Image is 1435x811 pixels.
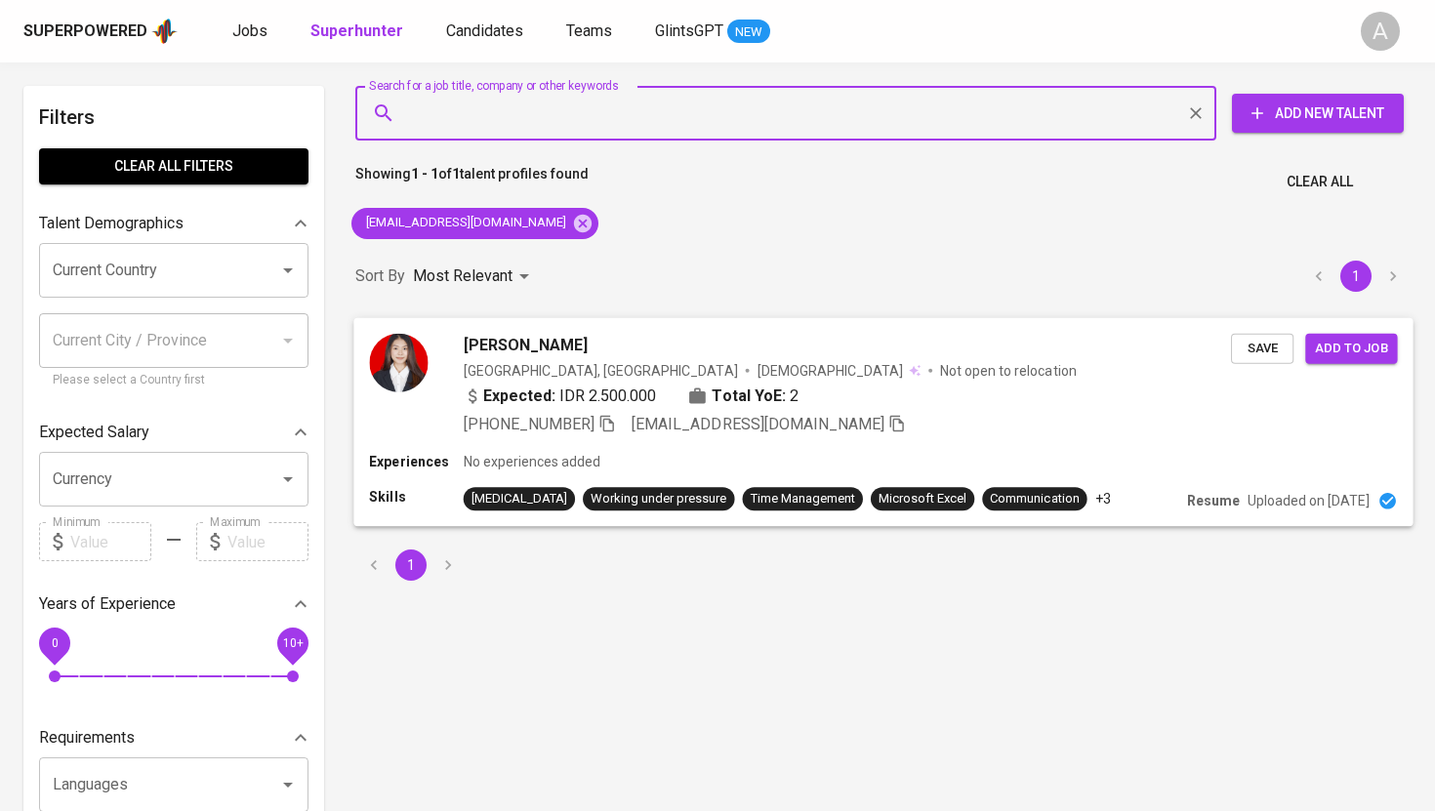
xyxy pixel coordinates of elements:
b: 1 - 1 [411,166,438,182]
div: Talent Demographics [39,204,308,243]
span: Add to job [1315,337,1387,359]
button: Open [274,771,302,798]
button: page 1 [1340,261,1372,292]
a: GlintsGPT NEW [655,20,770,44]
a: Superhunter [310,20,407,44]
input: Value [227,522,308,561]
span: Teams [566,21,612,40]
div: Communication [990,489,1079,507]
nav: pagination navigation [355,549,467,581]
div: [GEOGRAPHIC_DATA], [GEOGRAPHIC_DATA] [464,360,738,380]
p: No experiences added [464,452,600,471]
p: Showing of talent profiles found [355,164,589,200]
div: Superpowered [23,20,147,43]
b: Superhunter [310,21,403,40]
p: +3 [1095,489,1111,508]
span: Jobs [232,21,267,40]
span: Save [1241,337,1284,359]
img: f67fa1260b67493ac48be101cac44057.jpeg [369,333,428,391]
button: Add to job [1305,333,1397,363]
p: Skills [369,487,463,507]
button: page 1 [395,549,427,581]
p: Experiences [369,452,463,471]
button: Clear All filters [39,148,308,184]
p: Years of Experience [39,592,176,616]
p: Talent Demographics [39,212,184,235]
a: Teams [566,20,616,44]
b: 1 [452,166,460,182]
button: Open [274,257,302,284]
p: Requirements [39,726,135,750]
span: Add New Talent [1248,101,1388,126]
div: Microsoft Excel [879,489,966,507]
button: Open [274,466,302,493]
div: IDR 2.500.000 [464,384,657,407]
b: Total YoE: [712,384,785,407]
span: 10+ [282,636,303,650]
span: [EMAIL_ADDRESS][DOMAIN_NAME] [351,214,578,232]
input: Value [70,522,151,561]
div: [EMAIL_ADDRESS][DOMAIN_NAME] [351,208,598,239]
div: Most Relevant [413,259,536,295]
span: Clear All [1287,170,1353,194]
p: Uploaded on [DATE] [1248,491,1370,510]
span: Candidates [446,21,523,40]
div: Expected Salary [39,413,308,452]
div: Working under pressure [591,489,726,507]
div: Years of Experience [39,585,308,624]
span: [PHONE_NUMBER] [464,414,594,432]
a: [PERSON_NAME][GEOGRAPHIC_DATA], [GEOGRAPHIC_DATA][DEMOGRAPHIC_DATA] Not open to relocationExpecte... [355,318,1412,526]
p: Not open to relocation [940,360,1076,380]
button: Add New Talent [1232,94,1404,133]
span: NEW [727,22,770,42]
p: Expected Salary [39,421,149,444]
p: Most Relevant [413,264,512,288]
div: Requirements [39,718,308,757]
img: app logo [151,17,178,46]
div: [MEDICAL_DATA] [471,489,567,507]
a: Jobs [232,20,271,44]
p: Resume [1187,491,1240,510]
a: Candidates [446,20,527,44]
div: A [1361,12,1400,51]
div: Time Management [751,489,855,507]
button: Clear [1182,100,1209,127]
span: GlintsGPT [655,21,723,40]
h6: Filters [39,101,308,133]
span: [PERSON_NAME] [464,333,588,356]
button: Save [1231,333,1293,363]
p: Sort By [355,264,405,288]
span: [EMAIL_ADDRESS][DOMAIN_NAME] [632,414,884,432]
span: 0 [51,636,58,650]
span: [DEMOGRAPHIC_DATA] [758,360,906,380]
span: 2 [790,384,799,407]
button: Clear All [1279,164,1361,200]
p: Please select a Country first [53,371,295,390]
nav: pagination navigation [1300,261,1412,292]
b: Expected: [483,384,555,407]
a: Superpoweredapp logo [23,17,178,46]
span: Clear All filters [55,154,293,179]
